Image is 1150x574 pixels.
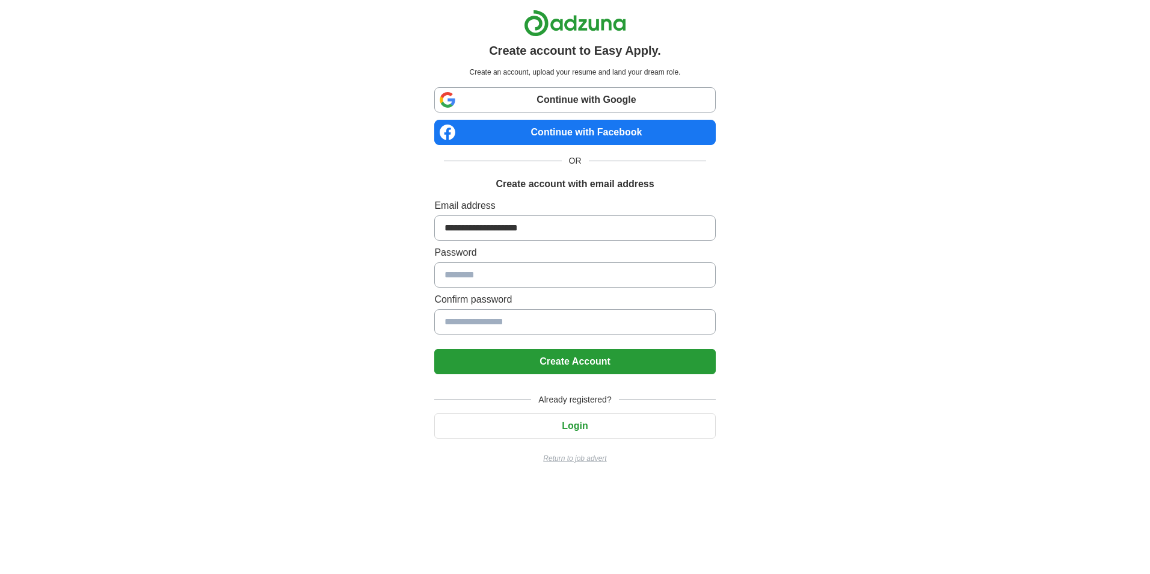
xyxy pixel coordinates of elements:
a: Login [434,421,715,431]
label: Email address [434,199,715,213]
button: Create Account [434,349,715,374]
img: Adzuna logo [524,10,626,37]
label: Confirm password [434,292,715,307]
a: Continue with Google [434,87,715,113]
h1: Create account to Easy Apply. [489,42,661,60]
button: Login [434,413,715,439]
span: OR [562,155,589,167]
a: Return to job advert [434,453,715,464]
a: Continue with Facebook [434,120,715,145]
p: Create an account, upload your resume and land your dream role. [437,67,713,78]
h1: Create account with email address [496,177,654,191]
span: Already registered? [531,393,618,406]
label: Password [434,245,715,260]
